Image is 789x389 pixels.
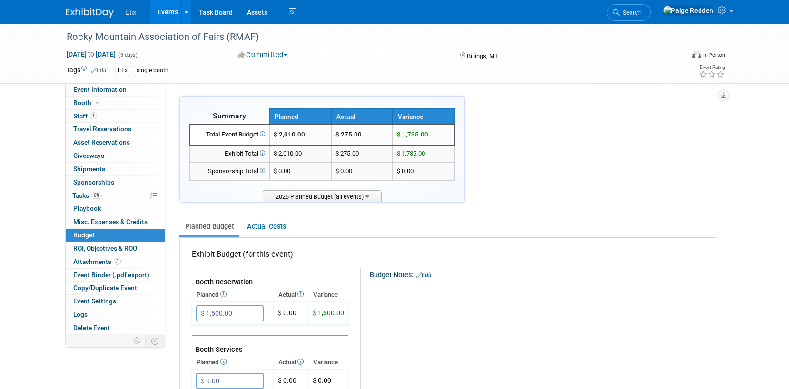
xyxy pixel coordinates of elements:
a: Delete Event [66,321,165,334]
span: $ 1,735.00 [397,150,425,157]
a: Event Settings [66,295,165,308]
span: Booth [73,99,102,107]
span: Event Settings [73,297,116,305]
span: Staff [73,112,97,120]
div: Sponsorship Total [194,167,265,176]
div: In-Person [703,51,725,58]
span: Delete Event [73,324,110,331]
span: $ 0.00 [278,309,296,317]
span: $ 2,010.00 [274,150,302,157]
a: ROI, Objectives & ROO [66,242,165,255]
img: Paige Redden [663,5,714,16]
a: Shipments [66,163,165,175]
a: Search [607,4,651,21]
img: ExhibitDay [66,8,114,18]
th: Planned [192,288,274,301]
th: Actual [274,356,308,369]
span: $ 1,500.00 [313,309,344,317]
i: Booth reservation complete [96,100,100,105]
span: Shipments [73,165,105,173]
span: Tasks [72,192,102,199]
a: Planned Budget [179,218,239,235]
span: $ 0.00 [313,377,331,384]
span: $ 2,010.00 [274,131,305,138]
a: Travel Reservations [66,123,165,136]
a: Attachments3 [66,255,165,268]
a: Staff1 [66,110,165,123]
th: Actual [331,109,393,125]
th: Planned [269,109,331,125]
a: Booth [66,97,165,109]
th: Variance [308,288,348,301]
span: 2025 Planned Budget (all events) [263,190,382,202]
div: Event Format [627,49,725,64]
span: $ 1,735.00 [397,131,428,138]
td: Booth Reservation [192,268,348,289]
a: Edit [416,272,432,279]
a: Event Information [66,83,165,96]
div: Exhibit Total [194,149,265,158]
td: $ 275.00 [331,125,393,145]
th: Planned [192,356,274,369]
button: Committed [235,50,291,60]
a: Logs [66,308,165,321]
span: $ 0.00 [397,167,414,175]
span: Giveaways [73,152,104,159]
td: Personalize Event Tab Strip [129,335,146,347]
span: [DATE] [DATE] [66,50,116,58]
th: Variance [308,356,348,369]
span: Sponsorships [73,178,114,186]
a: Misc. Expenses & Credits [66,215,165,228]
span: (3 days) [118,52,138,58]
td: Tags [66,65,107,76]
span: Copy/Duplicate Event [73,284,137,292]
span: Asset Reservations [73,138,130,146]
a: Copy/Duplicate Event [66,282,165,294]
span: Event Information [73,86,127,93]
span: 3 [114,258,121,265]
div: Etix [115,66,130,76]
span: Budget [73,231,95,239]
td: $ 0.00 [331,163,393,180]
span: Attachments [73,258,121,265]
div: Event Rating [699,65,725,70]
a: Event Binder (.pdf export) [66,269,165,282]
span: Etix [125,9,136,16]
div: Rocky Mountain Association of Fairs (RMAF) [63,29,669,46]
span: Event Binder (.pdf export) [73,271,149,279]
a: Asset Reservations [66,136,165,149]
a: Sponsorships [66,176,165,189]
span: Summary [213,111,246,120]
div: single booth [134,66,171,76]
span: Search [620,9,641,16]
span: Playbook [73,204,101,212]
a: Playbook [66,202,165,215]
span: Misc. Expenses & Credits [73,218,148,225]
a: Tasks6% [66,189,165,202]
th: Variance [393,109,454,125]
span: 1 [90,112,97,119]
div: Budget Notes: [370,268,714,280]
span: ROI, Objectives & ROO [73,244,137,252]
a: Actual Costs [241,218,291,235]
a: Budget [66,229,165,242]
span: 6% [91,192,102,199]
td: Booth Services [192,336,348,356]
div: Exhibit Budget (for this event) [192,249,345,265]
span: Billings, MT [467,52,498,59]
a: Giveaways [66,149,165,162]
span: Travel Reservations [73,125,131,133]
span: Logs [73,311,88,318]
td: $ 275.00 [331,145,393,163]
a: Edit [91,67,107,74]
th: Actual [274,288,308,301]
td: Toggle Event Tabs [146,335,165,347]
img: Format-Inperson.png [692,51,701,58]
div: Total Event Budget [194,130,265,139]
span: to [87,50,96,58]
span: $ 0.00 [274,167,290,175]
